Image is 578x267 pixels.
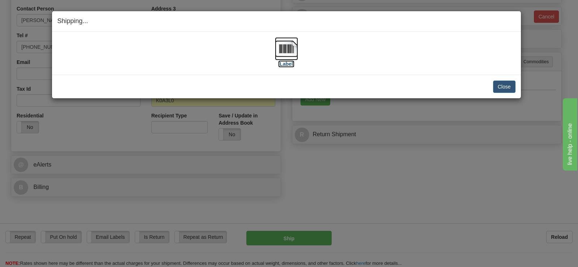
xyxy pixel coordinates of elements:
iframe: chat widget [561,96,577,170]
div: live help - online [5,4,67,13]
img: barcode.jpg [275,37,298,60]
label: [Label] [278,60,295,68]
button: Close [493,81,516,93]
a: [Label] [275,45,298,66]
span: Shipping... [57,17,88,25]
